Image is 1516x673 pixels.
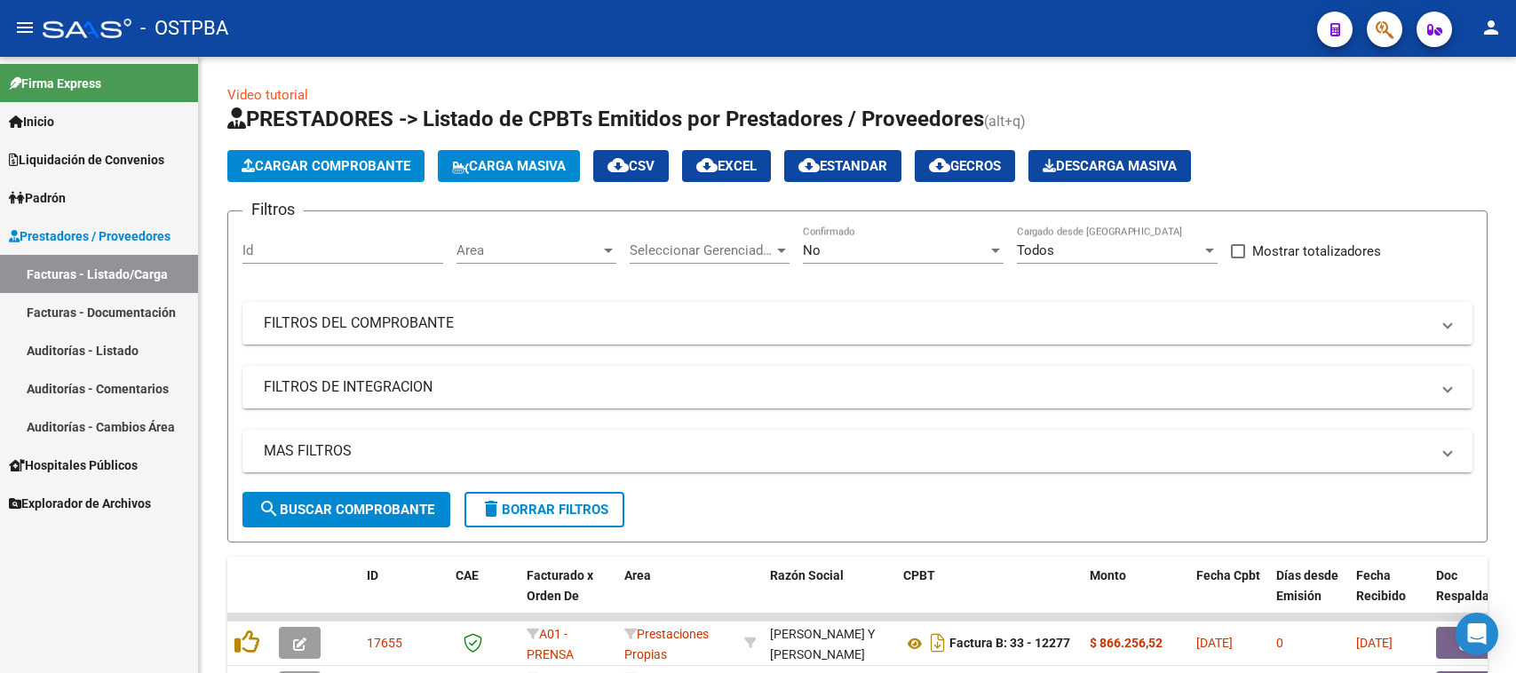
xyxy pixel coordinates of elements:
[896,557,1083,635] datatable-header-cell: CPBT
[624,627,709,661] span: Prestaciones Propias
[9,455,138,475] span: Hospitales Públicos
[438,150,580,182] button: Carga Masiva
[1276,568,1338,603] span: Días desde Emisión
[242,197,304,222] h3: Filtros
[1189,557,1269,635] datatable-header-cell: Fecha Cpbt
[929,154,950,176] mat-icon: cloud_download
[984,113,1026,130] span: (alt+q)
[1196,568,1260,582] span: Fecha Cpbt
[264,441,1430,461] mat-panel-title: MAS FILTROS
[1090,568,1126,582] span: Monto
[264,313,1430,333] mat-panel-title: FILTROS DEL COMPROBANTE
[696,154,718,176] mat-icon: cloud_download
[1017,242,1054,258] span: Todos
[1269,557,1349,635] datatable-header-cell: Días desde Emisión
[9,150,164,170] span: Liquidación de Convenios
[949,637,1070,651] strong: Factura B: 33 - 12277
[242,302,1472,344] mat-expansion-panel-header: FILTROS DEL COMPROBANTE
[360,557,448,635] datatable-header-cell: ID
[9,226,171,246] span: Prestadores / Proveedores
[1196,636,1233,650] span: [DATE]
[630,242,774,258] span: Seleccionar Gerenciador
[227,150,425,182] button: Cargar Comprobante
[784,150,901,182] button: Estandar
[624,568,651,582] span: Area
[9,112,54,131] span: Inicio
[527,627,574,661] span: A01 - PRENSA
[456,568,479,582] span: CAE
[770,568,844,582] span: Razón Social
[1356,568,1406,603] span: Fecha Recibido
[929,158,1001,174] span: Gecros
[1356,636,1393,650] span: [DATE]
[607,154,629,176] mat-icon: cloud_download
[903,568,935,582] span: CPBT
[367,568,378,582] span: ID
[448,557,520,635] datatable-header-cell: CAE
[1480,17,1502,38] mat-icon: person
[242,492,450,527] button: Buscar Comprobante
[456,242,600,258] span: Area
[696,158,757,174] span: EXCEL
[617,557,737,635] datatable-header-cell: Area
[367,636,402,650] span: 17655
[9,494,151,513] span: Explorador de Archivos
[480,502,608,518] span: Borrar Filtros
[140,9,228,48] span: - OSTPBA
[14,17,36,38] mat-icon: menu
[258,502,434,518] span: Buscar Comprobante
[9,74,101,93] span: Firma Express
[1436,568,1516,603] span: Doc Respaldatoria
[1349,557,1429,635] datatable-header-cell: Fecha Recibido
[1043,158,1177,174] span: Descarga Masiva
[227,107,984,131] span: PRESTADORES -> Listado de CPBTs Emitidos por Prestadores / Proveedores
[242,366,1472,408] mat-expansion-panel-header: FILTROS DE INTEGRACION
[264,377,1430,397] mat-panel-title: FILTROS DE INTEGRACION
[682,150,771,182] button: EXCEL
[926,629,949,657] i: Descargar documento
[1090,636,1163,650] strong: $ 866.256,52
[452,158,566,174] span: Carga Masiva
[520,557,617,635] datatable-header-cell: Facturado x Orden De
[9,188,66,208] span: Padrón
[798,158,887,174] span: Estandar
[1276,636,1283,650] span: 0
[770,624,889,661] div: 30619329550
[242,158,410,174] span: Cargar Comprobante
[480,498,502,519] mat-icon: delete
[763,557,896,635] datatable-header-cell: Razón Social
[227,87,308,103] a: Video tutorial
[1252,241,1381,262] span: Mostrar totalizadores
[593,150,669,182] button: CSV
[1456,613,1498,655] div: Open Intercom Messenger
[798,154,820,176] mat-icon: cloud_download
[242,430,1472,472] mat-expansion-panel-header: MAS FILTROS
[1083,557,1189,635] datatable-header-cell: Monto
[464,492,624,527] button: Borrar Filtros
[527,568,593,603] span: Facturado x Orden De
[1028,150,1191,182] button: Descarga Masiva
[607,158,655,174] span: CSV
[258,498,280,519] mat-icon: search
[803,242,821,258] span: No
[1028,150,1191,182] app-download-masive: Descarga masiva de comprobantes (adjuntos)
[915,150,1015,182] button: Gecros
